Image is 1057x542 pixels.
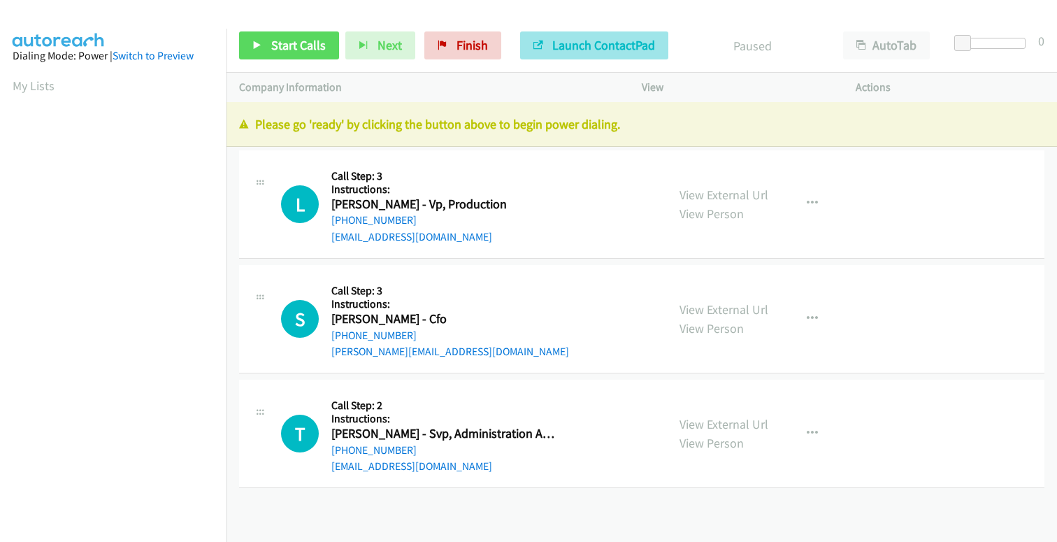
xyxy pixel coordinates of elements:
[331,311,556,327] h2: [PERSON_NAME] - Cfo
[239,79,617,96] p: Company Information
[687,36,818,55] p: Paused
[331,426,556,442] h2: [PERSON_NAME] - Svp, Administration And Finance
[679,320,744,336] a: View Person
[13,48,214,64] div: Dialing Mode: Power |
[281,415,319,452] h1: T
[281,300,319,338] h1: S
[961,38,1026,49] div: Delay between calls (in seconds)
[113,49,194,62] a: Switch to Preview
[331,297,569,311] h5: Instructions:
[856,79,1044,96] p: Actions
[843,31,930,59] button: AutoTab
[331,443,417,457] a: [PHONE_NUMBER]
[239,115,1044,134] p: Please go 'ready' by clicking the button above to begin power dialing.
[331,459,492,473] a: [EMAIL_ADDRESS][DOMAIN_NAME]
[679,206,744,222] a: View Person
[679,187,768,203] a: View External Url
[281,300,319,338] div: The call is yet to be attempted
[424,31,501,59] a: Finish
[331,399,556,413] h5: Call Step: 2
[679,435,744,451] a: View Person
[345,31,415,59] button: Next
[331,197,556,213] h2: [PERSON_NAME] - Vp, Production
[331,230,492,243] a: [EMAIL_ADDRESS][DOMAIN_NAME]
[13,78,55,94] a: My Lists
[331,183,556,197] h5: Instructions:
[331,329,417,342] a: [PHONE_NUMBER]
[456,37,488,53] span: Finish
[331,345,569,358] a: [PERSON_NAME][EMAIL_ADDRESS][DOMAIN_NAME]
[520,31,668,59] button: Launch ContactPad
[331,169,556,183] h5: Call Step: 3
[679,416,768,432] a: View External Url
[377,37,402,53] span: Next
[552,37,655,53] span: Launch ContactPad
[281,185,319,223] div: The call is yet to be attempted
[331,284,569,298] h5: Call Step: 3
[281,185,319,223] h1: L
[331,412,556,426] h5: Instructions:
[679,301,768,318] a: View External Url
[642,79,830,96] p: View
[281,415,319,452] div: The call is yet to be attempted
[1038,31,1044,50] div: 0
[331,213,417,227] a: [PHONE_NUMBER]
